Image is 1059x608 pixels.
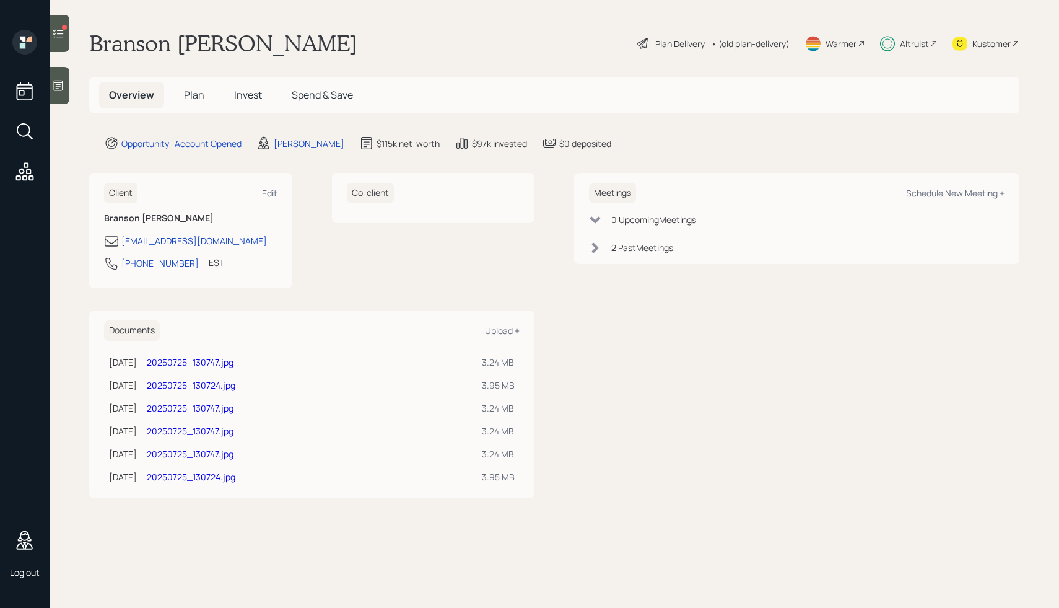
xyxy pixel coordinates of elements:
[482,425,515,438] div: 3.24 MB
[589,183,636,203] h6: Meetings
[482,470,515,483] div: 3.95 MB
[482,447,515,460] div: 3.24 MB
[482,356,515,369] div: 3.24 MB
[234,88,262,102] span: Invest
[826,37,856,50] div: Warmer
[485,325,520,337] div: Upload +
[184,88,204,102] span: Plan
[482,379,515,392] div: 3.95 MB
[906,187,1005,199] div: Schedule New Meeting +
[472,137,527,150] div: $97k invested
[900,37,929,50] div: Altruist
[109,402,137,415] div: [DATE]
[121,137,242,150] div: Opportunity · Account Opened
[104,320,160,341] h6: Documents
[711,37,790,50] div: • (old plan-delivery)
[89,30,357,57] h1: Branson [PERSON_NAME]
[262,187,277,199] div: Edit
[559,137,611,150] div: $0 deposited
[274,137,344,150] div: [PERSON_NAME]
[109,470,137,483] div: [DATE]
[109,447,137,460] div: [DATE]
[147,425,233,437] a: 20250725_130747.jpg
[104,213,277,224] h6: Branson [PERSON_NAME]
[121,257,199,270] div: [PHONE_NUMBER]
[209,256,224,269] div: EST
[147,379,235,391] a: 20250725_130724.jpg
[109,425,137,438] div: [DATE]
[147,402,233,414] a: 20250725_130747.jpg
[655,37,705,50] div: Plan Delivery
[377,137,440,150] div: $115k net-worth
[109,379,137,392] div: [DATE]
[104,183,137,203] h6: Client
[611,241,673,254] div: 2 Past Meeting s
[109,356,137,369] div: [DATE]
[147,471,235,483] a: 20250725_130724.jpg
[611,213,696,226] div: 0 Upcoming Meeting s
[109,88,154,102] span: Overview
[147,448,233,460] a: 20250725_130747.jpg
[292,88,353,102] span: Spend & Save
[972,37,1011,50] div: Kustomer
[482,402,515,415] div: 3.24 MB
[347,183,394,203] h6: Co-client
[147,356,233,368] a: 20250725_130747.jpg
[121,234,267,247] div: [EMAIL_ADDRESS][DOMAIN_NAME]
[10,566,40,578] div: Log out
